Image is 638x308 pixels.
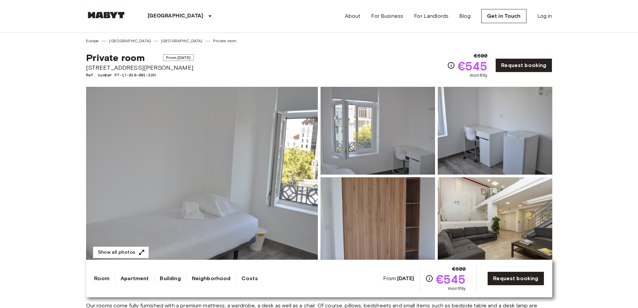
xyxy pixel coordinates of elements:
[447,61,455,69] svg: Check cost overview for full price breakdown. Please note that discounts apply to new joiners onl...
[86,52,145,63] span: Private room
[438,177,552,265] img: Picture of unit PT-17-010-001-32H
[163,54,194,61] span: From [DATE]
[161,38,203,44] a: [GEOGRAPHIC_DATA]
[241,274,258,283] a: Costs
[438,87,552,175] img: Picture of unit PT-17-010-001-32H
[414,12,448,20] a: For Landlords
[192,274,231,283] a: Neighborhood
[470,72,487,79] span: monthly
[94,274,110,283] a: Room
[459,12,471,20] a: Blog
[148,12,204,20] p: [GEOGRAPHIC_DATA]
[425,274,433,283] svg: Check cost overview for full price breakdown. Please note that discounts apply to new joiners onl...
[448,285,466,292] span: monthly
[481,9,526,23] a: Get in Touch
[345,12,361,20] a: About
[86,38,99,44] a: Europe
[321,177,435,265] img: Picture of unit PT-17-010-001-32H
[160,274,181,283] a: Building
[93,246,149,259] button: Show all photos
[86,87,318,265] img: Marketing picture of unit PT-17-010-001-32H
[86,72,194,78] span: Ref. number PT-17-010-001-32H
[474,52,488,60] span: €600
[371,12,403,20] a: For Business
[121,274,149,283] a: Apartment
[452,265,466,273] span: €600
[109,38,151,44] a: [GEOGRAPHIC_DATA]
[458,60,488,72] span: €545
[383,275,414,282] span: From:
[487,271,544,286] a: Request booking
[86,63,194,72] span: [STREET_ADDRESS][PERSON_NAME]
[321,87,435,175] img: Picture of unit PT-17-010-001-32H
[537,12,552,20] a: Log in
[495,58,552,72] a: Request booking
[397,275,414,282] b: [DATE]
[86,12,126,18] img: Habyt
[213,38,237,44] a: Private room
[436,273,466,285] span: €545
